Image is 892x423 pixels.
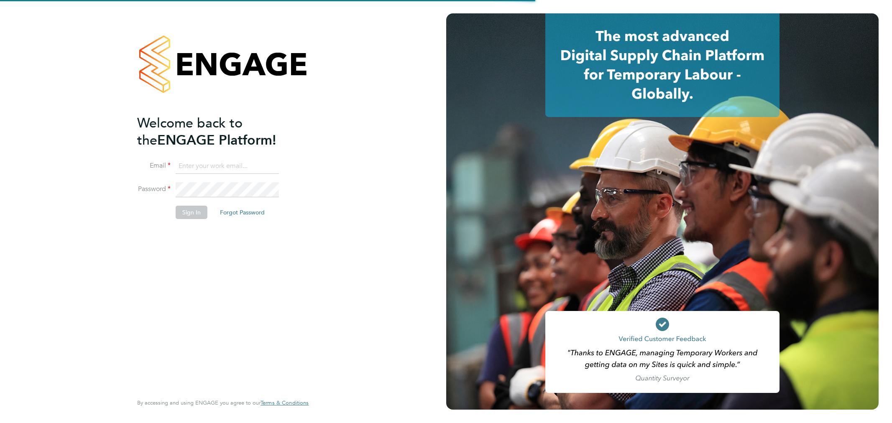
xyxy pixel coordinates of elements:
[137,115,300,149] h2: ENGAGE Platform!
[137,115,243,148] span: Welcome back to the
[137,185,171,194] label: Password
[176,159,279,174] input: Enter your work email...
[176,206,207,219] button: Sign In
[261,400,309,406] a: Terms & Conditions
[137,399,309,406] span: By accessing and using ENGAGE you agree to our
[137,161,171,170] label: Email
[213,206,271,219] button: Forgot Password
[261,399,309,406] span: Terms & Conditions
